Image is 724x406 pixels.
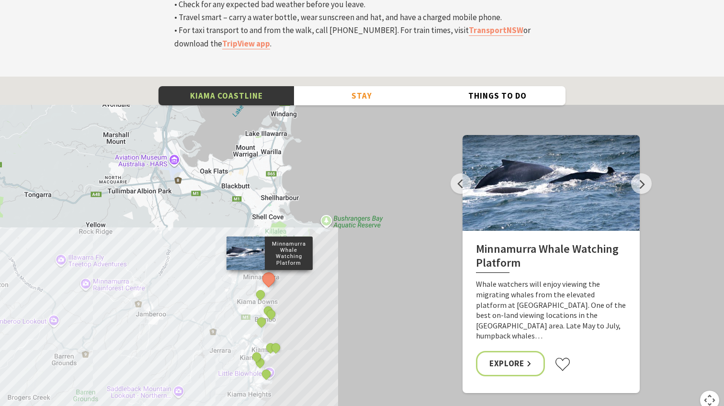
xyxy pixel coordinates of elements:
[260,270,278,288] button: See detail about Minnamurra Whale Watching Platform
[476,351,545,376] a: Explore
[270,341,282,354] button: See detail about Kiama Blowhole
[250,350,263,363] button: See detail about Surf Beach, Kiama
[554,357,571,372] button: Click to favourite Minnamurra Whale Watching Platform
[265,239,313,268] p: Minnamurra Whale Watching Platform
[255,288,267,300] button: See detail about Jones Beach, Kiama Downs
[430,86,566,106] button: Things To Do
[451,173,471,194] button: Previous
[265,307,277,320] button: See detail about Bombo Headland
[294,86,430,106] button: Stay
[476,279,626,341] p: Whale watchers will enjoy viewing the migrating whales from the elevated platform at [GEOGRAPHIC_...
[260,368,272,380] button: See detail about Little Blowhole, Kiama
[255,316,268,328] button: See detail about Bombo Beach, Bombo
[222,38,270,49] a: TripView app
[476,242,626,273] h2: Minnamurra Whale Watching Platform
[158,86,294,106] button: Kiama Coastline
[631,173,652,194] button: Next
[469,25,523,36] a: TransportNSW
